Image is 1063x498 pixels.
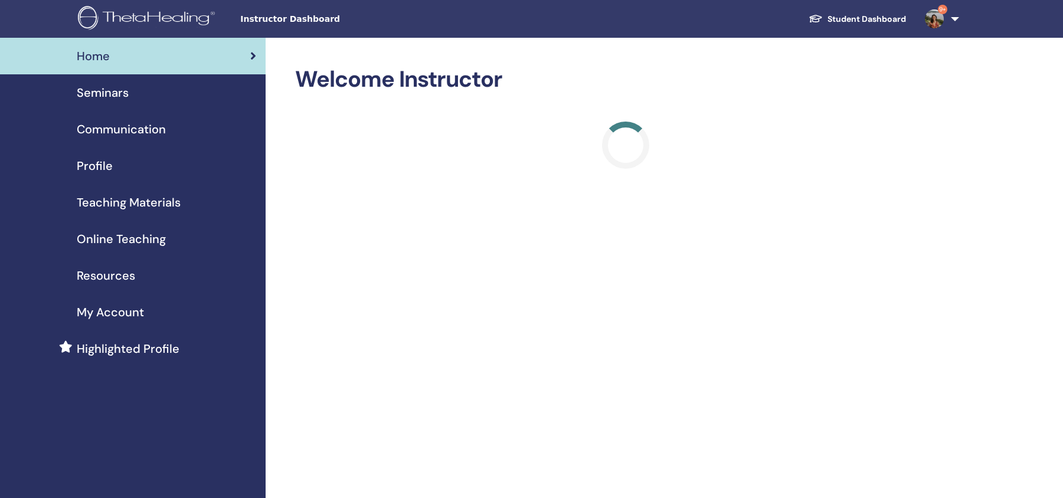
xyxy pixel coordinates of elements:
span: Online Teaching [77,230,166,248]
span: Home [77,47,110,65]
span: My Account [77,303,144,321]
span: Profile [77,157,113,175]
h2: Welcome Instructor [295,66,957,93]
span: Communication [77,120,166,138]
a: Student Dashboard [799,8,915,30]
span: Resources [77,267,135,284]
span: Highlighted Profile [77,340,179,358]
span: Teaching Materials [77,194,181,211]
span: Seminars [77,84,129,101]
img: graduation-cap-white.svg [809,14,823,24]
img: logo.png [78,6,219,32]
span: Instructor Dashboard [240,13,417,25]
img: default.jpg [925,9,944,28]
span: 9+ [938,5,947,14]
